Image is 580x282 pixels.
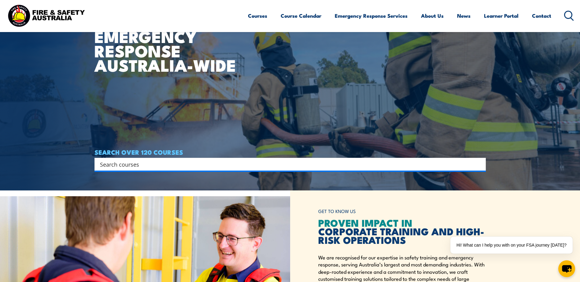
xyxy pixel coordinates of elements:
[248,8,267,24] a: Courses
[450,237,573,254] div: Hi! What can I help you with on your FSA journey [DATE]?
[457,8,471,24] a: News
[318,218,486,244] h2: CORPORATE TRAINING AND HIGH-RISK OPERATIONS
[281,8,321,24] a: Course Calendar
[484,8,519,24] a: Learner Portal
[475,160,484,168] button: Search magnifier button
[532,8,551,24] a: Contact
[318,206,486,217] h6: GET TO KNOW US
[335,8,408,24] a: Emergency Response Services
[421,8,444,24] a: About Us
[101,160,474,168] form: Search form
[558,260,575,277] button: chat-button
[318,215,412,230] span: PROVEN IMPACT IN
[100,160,472,169] input: Search input
[94,149,486,155] h4: SEARCH OVER 120 COURSES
